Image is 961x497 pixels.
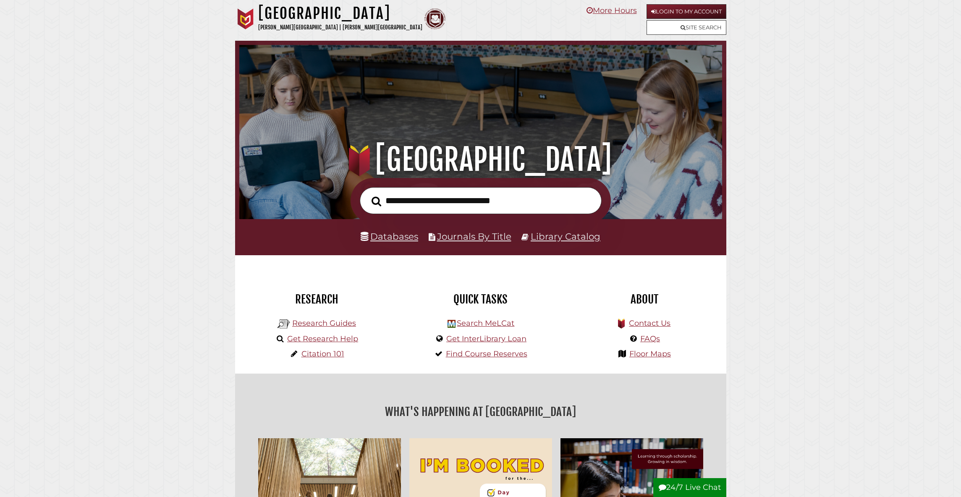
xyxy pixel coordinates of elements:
[372,196,381,207] i: Search
[287,334,358,343] a: Get Research Help
[241,402,720,421] h2: What's Happening at [GEOGRAPHIC_DATA]
[405,292,556,306] h2: Quick Tasks
[292,319,356,328] a: Research Guides
[457,319,514,328] a: Search MeLCat
[301,349,344,358] a: Citation 101
[254,141,707,178] h1: [GEOGRAPHIC_DATA]
[640,334,660,343] a: FAQs
[258,4,422,23] h1: [GEOGRAPHIC_DATA]
[361,231,418,242] a: Databases
[569,292,720,306] h2: About
[278,318,290,330] img: Hekman Library Logo
[647,20,726,35] a: Site Search
[531,231,600,242] a: Library Catalog
[629,319,670,328] a: Contact Us
[629,349,671,358] a: Floor Maps
[437,231,511,242] a: Journals By Title
[448,320,456,328] img: Hekman Library Logo
[424,8,445,29] img: Calvin Theological Seminary
[258,23,422,32] p: [PERSON_NAME][GEOGRAPHIC_DATA] | [PERSON_NAME][GEOGRAPHIC_DATA]
[241,292,393,306] h2: Research
[235,8,256,29] img: Calvin University
[367,194,385,209] button: Search
[647,4,726,19] a: Login to My Account
[587,6,637,15] a: More Hours
[446,334,526,343] a: Get InterLibrary Loan
[446,349,527,358] a: Find Course Reserves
